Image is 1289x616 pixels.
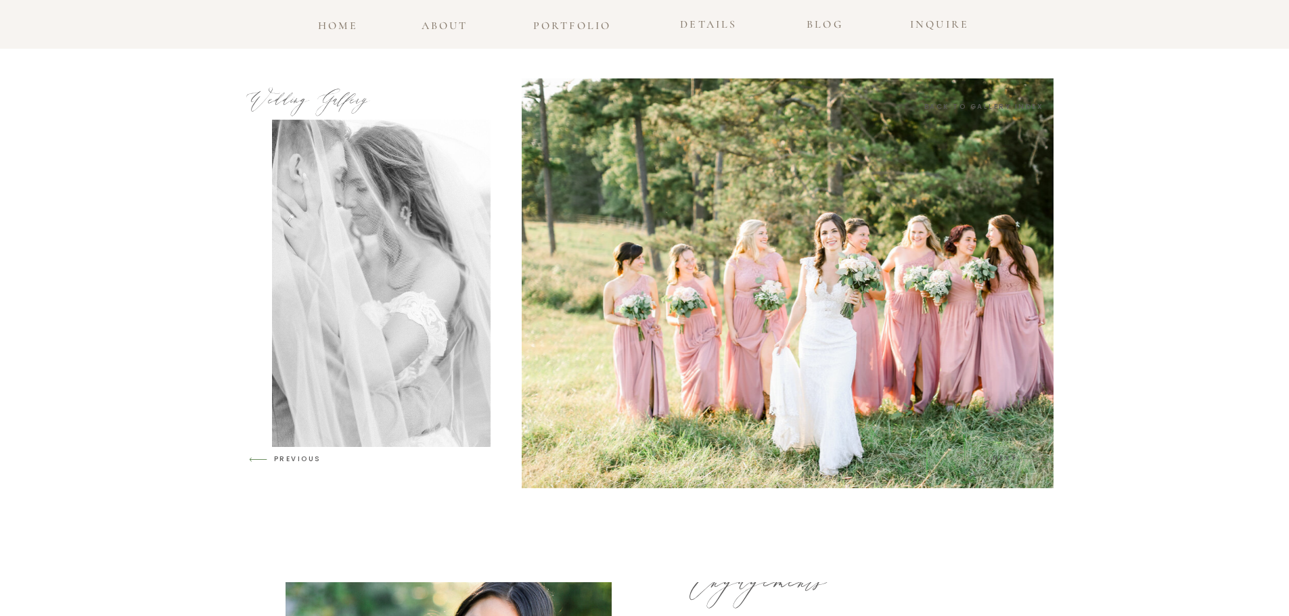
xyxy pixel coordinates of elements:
[274,453,326,463] h3: PREVIOUS
[242,90,374,122] h1: Wedding Gallery
[924,101,1046,113] a: back to gallery index
[673,15,745,34] a: details
[684,561,832,585] a: Engagements
[803,15,847,27] a: blog
[529,16,616,28] a: portfolio
[419,16,471,34] a: about
[905,15,974,27] a: INQUIRE
[316,16,361,28] a: home
[993,452,1018,465] h3: NEXT
[754,60,888,85] h1: GALLERIES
